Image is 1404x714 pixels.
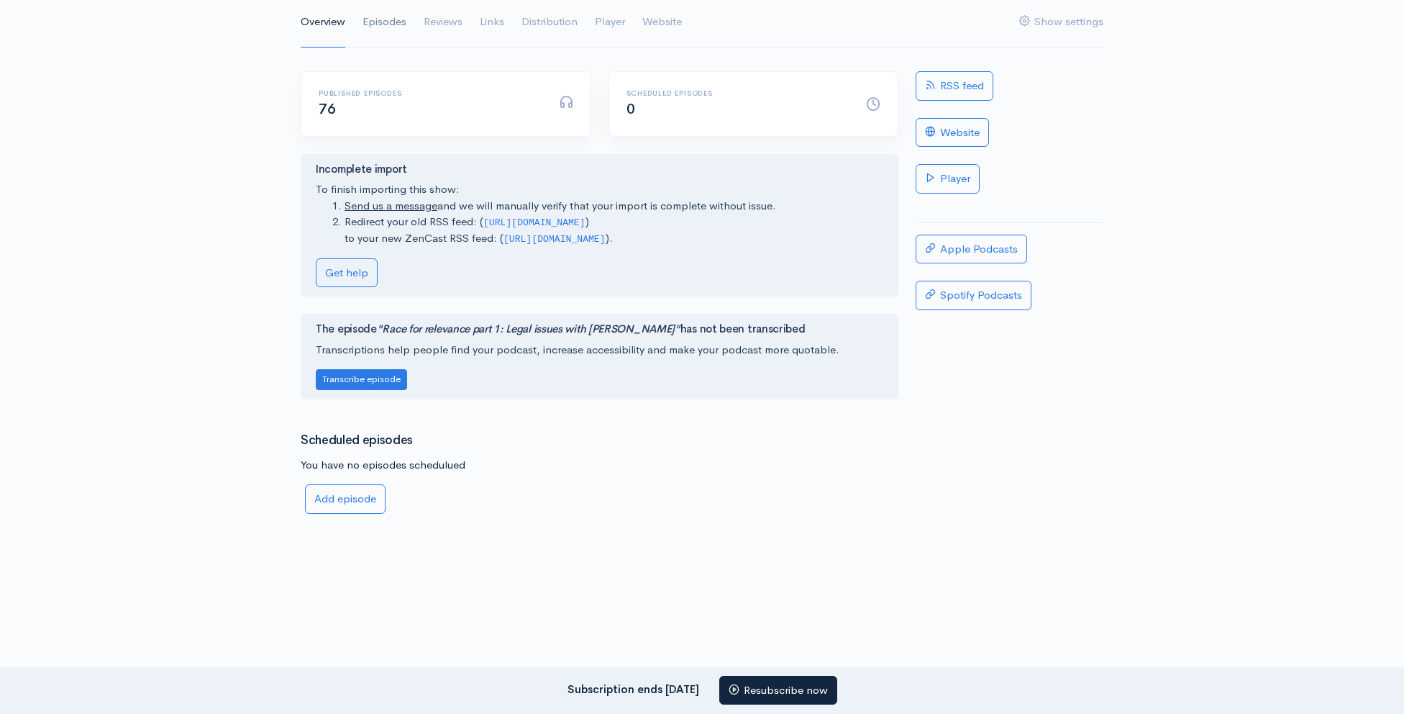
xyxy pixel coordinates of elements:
a: Send us a message [345,199,437,212]
code: [URL][DOMAIN_NAME] [483,217,585,228]
span: 76 [319,100,335,118]
p: Transcriptions help people find your podcast, increase accessibility and make your podcast more q... [316,342,883,358]
a: Spotify Podcasts [916,281,1031,310]
div: To finish importing this show: [316,163,883,287]
a: Resubscribe now [719,676,837,705]
li: and we will manually verify that your import is complete without issue. [345,198,883,214]
button: Transcribe episode [316,369,407,390]
strong: Subscription ends [DATE] [567,682,699,695]
a: Apple Podcasts [916,235,1027,264]
h4: The episode has not been transcribed [316,323,883,335]
i: "Race for relevance part 1: Legal issues with [PERSON_NAME]" [377,322,680,335]
span: 0 [626,100,635,118]
a: Player [916,164,980,194]
h3: Scheduled episodes [301,434,898,448]
h6: Scheduled episodes [626,89,849,97]
a: Get help [316,258,378,288]
h6: Published episodes [319,89,542,97]
code: [URL][DOMAIN_NAME] [503,234,606,245]
h4: Incomplete import [316,163,883,176]
a: Website [916,118,989,148]
a: RSS feed [916,71,993,101]
a: Add episode [305,484,386,514]
li: Redirect your old RSS feed: ( ) to your new ZenCast RSS feed: ( ). [345,214,883,246]
a: Transcribe episode [316,371,407,385]
p: You have no episodes schedulued [301,457,898,474]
